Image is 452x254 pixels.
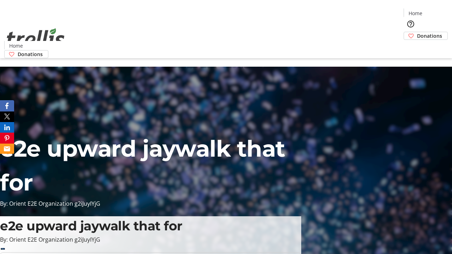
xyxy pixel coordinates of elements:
img: Orient E2E Organization g2iJuyIYjG's Logo [4,20,67,56]
a: Home [5,42,27,49]
a: Donations [4,50,48,58]
span: Home [9,42,23,49]
button: Cart [404,40,418,54]
span: Home [409,10,422,17]
a: Home [404,10,427,17]
span: Donations [18,50,43,58]
a: Donations [404,32,448,40]
button: Help [404,17,418,31]
span: Donations [417,32,442,40]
